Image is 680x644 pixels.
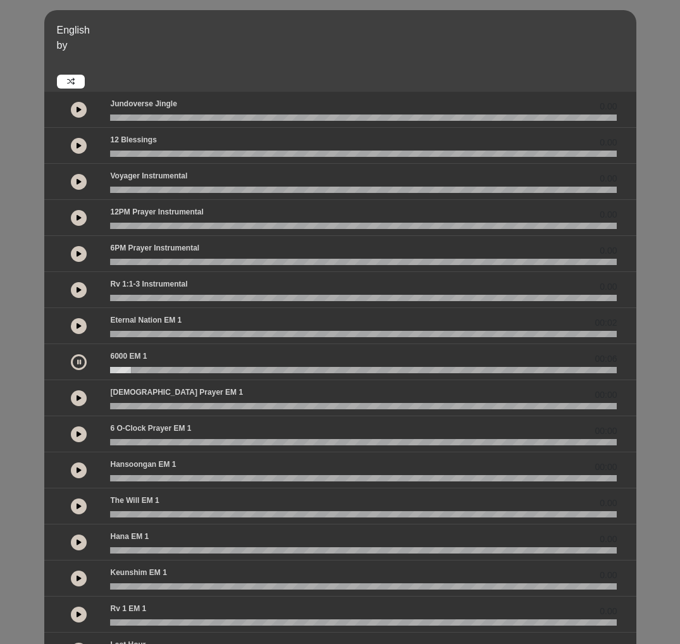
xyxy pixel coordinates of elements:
span: 0.00 [600,100,617,113]
p: 6PM Prayer Instrumental [110,242,199,254]
span: 00:00 [595,388,617,402]
span: 0.00 [600,244,617,257]
span: 00:02 [595,316,617,330]
span: 0.00 [600,533,617,546]
p: Jundoverse Jingle [110,98,176,109]
span: 0.00 [600,280,617,294]
p: [DEMOGRAPHIC_DATA] prayer EM 1 [110,387,243,398]
span: 0.00 [600,208,617,221]
p: 6000 EM 1 [110,350,147,362]
p: Rv 1:1-3 Instrumental [110,278,187,290]
span: 0.00 [600,569,617,582]
span: 00:00 [595,424,617,438]
span: 00:00 [595,461,617,474]
span: 0.00 [600,136,617,149]
p: Rv 1 EM 1 [110,603,146,614]
p: The Will EM 1 [110,495,159,506]
p: Hansoongan EM 1 [110,459,176,470]
span: 0.00 [600,497,617,510]
p: English [57,23,633,38]
p: Hana EM 1 [110,531,149,542]
p: 12PM Prayer Instrumental [110,206,203,218]
p: 12 Blessings [110,134,156,146]
p: Eternal Nation EM 1 [110,314,182,326]
span: by [57,40,68,51]
p: 6 o-clock prayer EM 1 [110,423,191,434]
span: 00:06 [595,352,617,366]
span: 0.00 [600,172,617,185]
p: Keunshim EM 1 [110,567,166,578]
span: 0.00 [600,605,617,618]
p: Voyager Instrumental [110,170,187,182]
